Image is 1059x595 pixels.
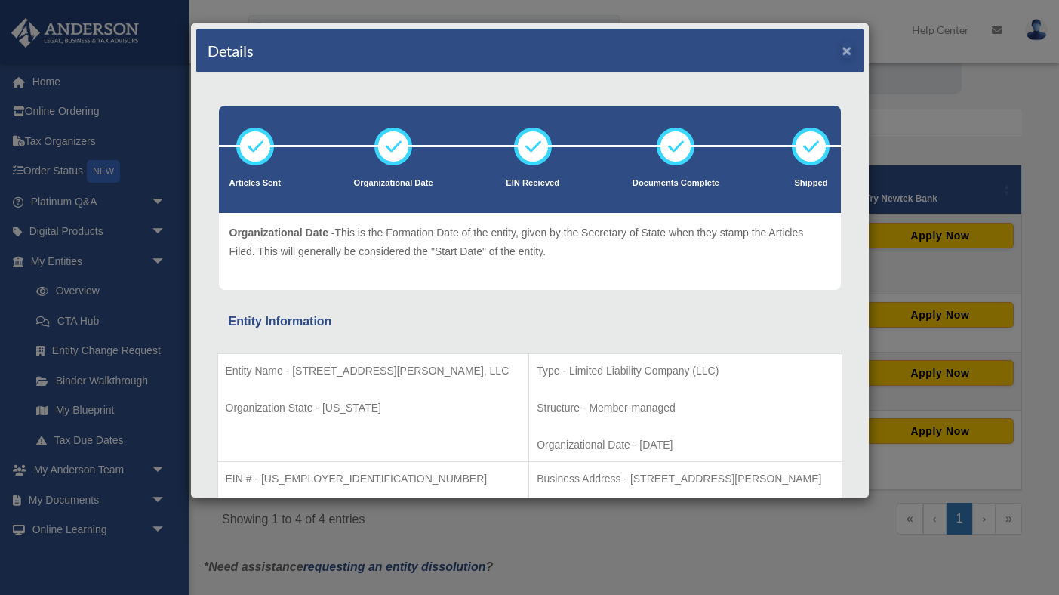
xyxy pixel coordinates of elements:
button: × [842,42,852,58]
p: Structure - Member-managed [537,399,833,418]
p: Shipped [792,176,830,191]
p: Documents Complete [633,176,719,191]
p: Organizational Date - [DATE] [537,436,833,455]
p: Business Address - [STREET_ADDRESS][PERSON_NAME] [537,470,833,489]
span: Organizational Date - [229,227,335,239]
p: EIN Recieved [506,176,559,191]
p: This is the Formation Date of the entity, given by the Secretary of State when they stamp the Art... [229,224,830,261]
p: Entity Name - [STREET_ADDRESS][PERSON_NAME], LLC [226,362,522,381]
p: Organizational Date [354,176,433,191]
p: Articles Sent [229,176,281,191]
p: Organization State - [US_STATE] [226,399,522,418]
h4: Details [208,40,254,61]
div: Entity Information [229,311,831,332]
p: Type - Limited Liability Company (LLC) [537,362,833,381]
p: EIN # - [US_EMPLOYER_IDENTIFICATION_NUMBER] [226,470,522,489]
